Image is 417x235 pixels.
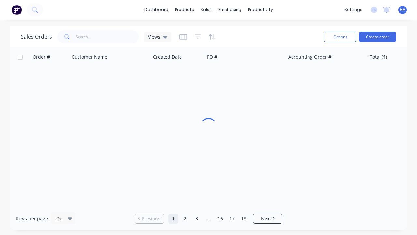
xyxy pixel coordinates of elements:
button: Create order [359,32,396,42]
span: HA [400,7,405,13]
div: Customer Name [72,54,107,60]
div: Accounting Order # [288,54,331,60]
a: Next page [253,215,282,222]
div: purchasing [215,5,245,15]
div: Created Date [153,54,182,60]
a: Jump forward [204,214,213,224]
ul: Pagination [132,214,285,224]
button: Options [324,32,356,42]
a: Page 18 [239,214,249,224]
div: PO # [207,54,217,60]
span: Next [261,215,271,222]
div: Total ($) [370,54,387,60]
div: settings [341,5,366,15]
a: Page 2 [180,214,190,224]
a: Page 3 [192,214,202,224]
a: Page 1 is your current page [168,214,178,224]
span: Rows per page [16,215,48,222]
img: Factory [12,5,22,15]
div: productivity [245,5,276,15]
a: Page 16 [215,214,225,224]
span: Views [148,33,160,40]
div: products [172,5,197,15]
div: Order # [33,54,50,60]
input: Search... [76,30,139,43]
h1: Sales Orders [21,34,52,40]
a: Page 17 [227,214,237,224]
span: Previous [142,215,160,222]
div: sales [197,5,215,15]
a: dashboard [141,5,172,15]
a: Previous page [135,215,164,222]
